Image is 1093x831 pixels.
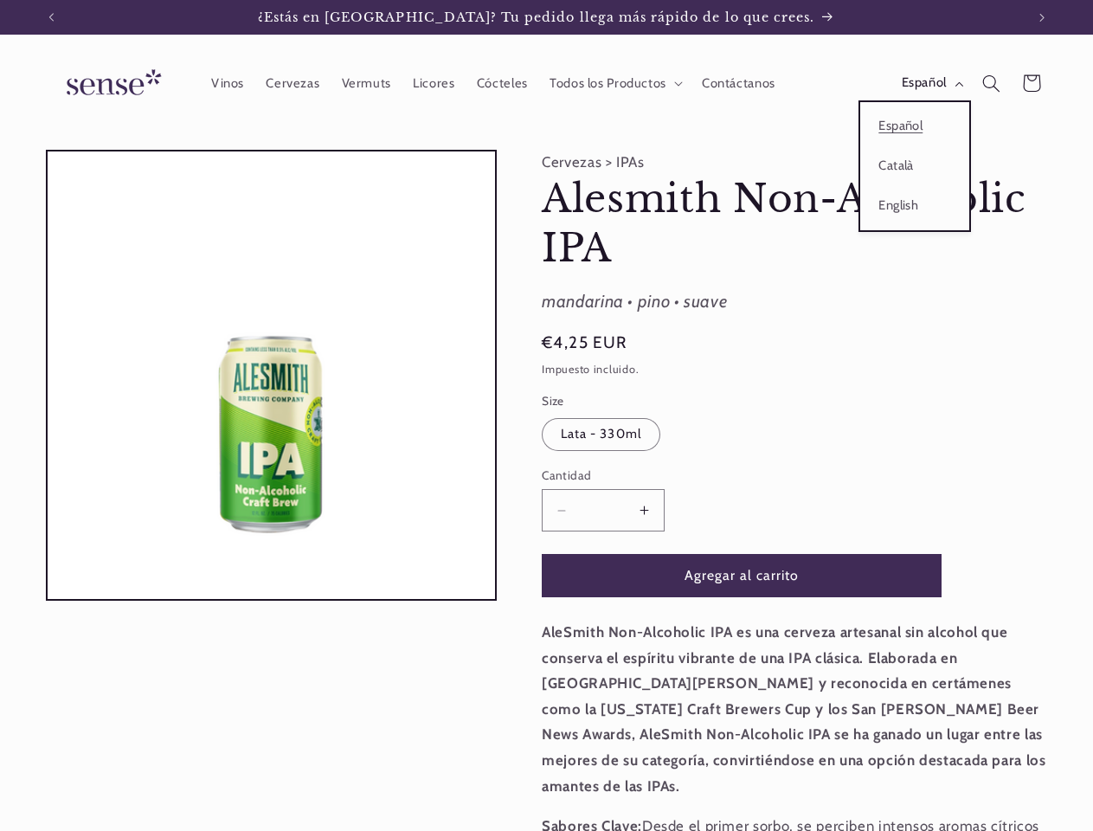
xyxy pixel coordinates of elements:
[860,186,969,226] a: English
[860,106,969,146] a: Español
[258,10,815,25] span: ¿Estás en [GEOGRAPHIC_DATA]? Tu pedido llega más rápido de lo que crees.
[413,75,454,92] span: Licores
[971,63,1011,103] summary: Búsqueda
[550,75,666,92] span: Todos los Productos
[542,467,942,484] label: Cantidad
[342,75,391,92] span: Vermuts
[477,75,528,92] span: Cócteles
[466,64,538,102] a: Cócteles
[890,66,971,100] button: Español
[402,64,466,102] a: Licores
[200,64,254,102] a: Vinos
[255,64,331,102] a: Cervezas
[542,361,1047,379] div: Impuesto incluido.
[542,554,942,596] button: Agregar al carrito
[542,392,566,409] legend: Size
[46,59,176,108] img: Sense
[266,75,319,92] span: Cervezas
[902,74,947,93] span: Español
[702,75,775,92] span: Contáctanos
[542,287,1047,318] div: mandarina • pino • suave
[691,64,786,102] a: Contáctanos
[331,64,402,102] a: Vermuts
[538,64,691,102] summary: Todos los Productos
[860,146,969,186] a: Català
[211,75,244,92] span: Vinos
[39,52,183,115] a: Sense
[542,175,1047,273] h1: Alesmith Non-Alcoholic IPA
[542,331,627,355] span: €4,25 EUR
[542,623,1045,795] strong: AleSmith Non-Alcoholic IPA es una cerveza artesanal sin alcohol que conserva el espíritu vibrante...
[46,150,497,601] media-gallery: Visor de la galería
[542,418,660,451] label: Lata - 330ml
